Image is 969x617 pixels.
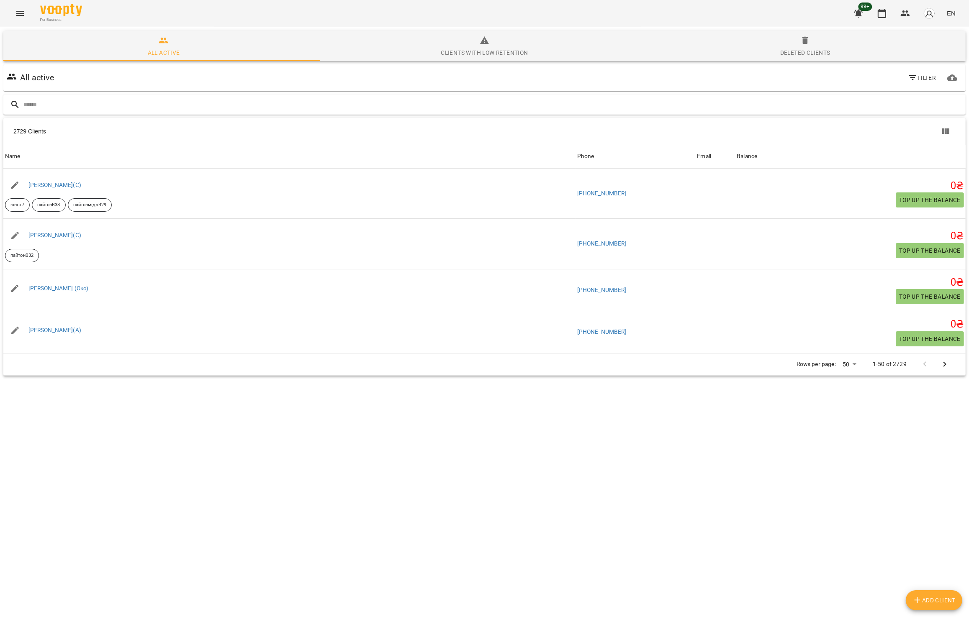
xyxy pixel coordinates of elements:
[441,48,528,58] div: Clients with low retention
[737,151,757,161] div: Balance
[896,331,964,346] button: Top up the balance
[3,118,966,145] div: Table Toolbar
[737,151,964,161] span: Balance
[899,246,961,256] span: Top up the balance
[28,327,81,333] a: [PERSON_NAME](А)
[148,48,180,58] div: All active
[5,151,21,161] div: Name
[577,240,627,247] a: [PHONE_NUMBER]
[40,4,82,16] img: Voopty Logo
[28,232,81,238] a: [PERSON_NAME](С)
[905,70,939,85] button: Filter
[899,334,961,344] span: Top up the balance
[737,318,964,331] h5: 0 ₴
[10,3,30,23] button: Menu
[923,8,935,19] img: avatar_s.png
[697,151,711,161] div: Email
[935,354,955,374] button: Next Page
[28,182,81,188] a: [PERSON_NAME](С)
[13,127,491,136] div: 2729 Clients
[896,289,964,304] button: Top up the balance
[899,195,961,205] span: Top up the balance
[899,292,961,302] span: Top up the balance
[5,249,39,262] div: пайтонВ32
[20,71,54,84] h6: All active
[896,192,964,207] button: Top up the balance
[737,151,757,161] div: Sort
[577,287,627,293] a: [PHONE_NUMBER]
[873,360,907,369] p: 1-50 of 2729
[5,151,21,161] div: Sort
[37,202,60,209] p: пайтонВ38
[73,202,106,209] p: пайтонмідлВ29
[858,3,872,11] span: 99+
[839,358,859,371] div: 50
[10,202,24,209] p: юніті7
[5,198,30,212] div: юніті7
[40,17,82,23] span: For Business
[780,48,830,58] div: Deleted clients
[896,243,964,258] button: Top up the balance
[5,151,574,161] span: Name
[943,5,959,21] button: EN
[908,73,936,83] span: Filter
[577,151,594,161] div: Sort
[936,121,956,141] button: Columns view
[577,151,594,161] div: Phone
[577,190,627,197] a: [PHONE_NUMBER]
[10,252,33,259] p: пайтонВ32
[32,198,66,212] div: пайтонВ38
[577,328,627,335] a: [PHONE_NUMBER]
[697,151,733,161] span: Email
[577,151,694,161] span: Phone
[947,9,956,18] span: EN
[28,285,89,292] a: [PERSON_NAME] (Окс)
[797,360,836,369] p: Rows per page:
[737,230,964,243] h5: 0 ₴
[68,198,112,212] div: пайтонмідлВ29
[737,179,964,192] h5: 0 ₴
[697,151,711,161] div: Sort
[737,276,964,289] h5: 0 ₴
